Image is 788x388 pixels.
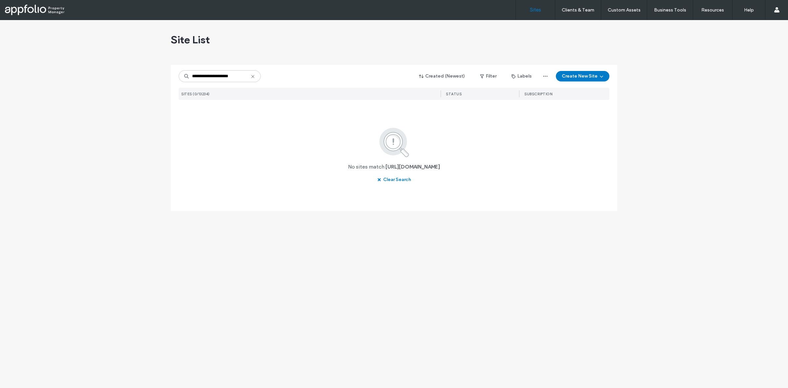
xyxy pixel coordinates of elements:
button: Create New Site [556,71,609,81]
label: Help [744,7,754,13]
label: Business Tools [654,7,686,13]
button: Clear Search [371,174,417,185]
span: Site List [171,33,210,46]
span: SUBSCRIPTION [524,92,552,96]
label: Clients & Team [562,7,594,13]
button: Created (Newest) [413,71,471,81]
label: Resources [701,7,724,13]
button: Filter [473,71,503,81]
span: [URL][DOMAIN_NAME] [385,163,440,171]
button: Labels [506,71,537,81]
label: Custom Assets [608,7,641,13]
span: SITES (0/13234) [181,92,210,96]
img: search.svg [370,126,418,158]
span: STATUS [446,92,462,96]
span: No sites match [348,163,384,171]
label: Sites [530,7,541,13]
